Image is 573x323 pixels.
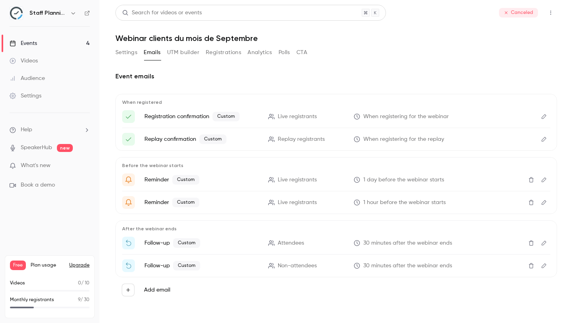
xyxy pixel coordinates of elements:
p: Reminder [144,198,259,207]
p: Reminder [144,175,259,185]
button: Analytics [248,46,272,59]
div: Events [10,39,37,47]
p: Replay confirmation [144,134,259,144]
button: Edit [538,196,550,209]
p: Monthly registrants [10,296,54,304]
p: After the webinar ends [122,226,550,232]
span: Live registrants [278,198,317,207]
p: Before the webinar starts [122,162,550,169]
li: help-dropdown-opener [10,126,90,134]
span: Free [10,261,26,270]
span: Custom [172,175,199,185]
li: C’est bientôt l’heure : Rejoignez-nous pour le webinar clients du mois de Septembre [122,196,550,209]
div: Audience [10,74,45,82]
span: new [57,144,73,152]
span: When registering for the webinar [363,113,449,121]
li: Votre accès au replay "webinar clients du mois de Septembre" [122,133,550,146]
p: / 30 [78,296,90,304]
p: / 10 [78,280,90,287]
button: Delete [525,237,538,249]
span: Live registrants [278,113,317,121]
img: Staff Planning [10,7,23,19]
span: When registering for the replay [363,135,444,144]
span: Help [21,126,32,134]
label: Add email [144,286,170,294]
button: Edit [538,173,550,186]
h1: Webinar clients du mois de Septembre [115,33,557,43]
p: Registration confirmation [144,112,259,121]
button: Delete [525,259,538,272]
button: Emails [144,46,160,59]
button: Edit [538,133,550,146]
span: Replay registrants [278,135,325,144]
button: Edit [538,237,550,249]
button: Delete [525,173,538,186]
h2: Event emails [115,72,557,81]
button: Edit [538,110,550,123]
button: Delete [525,196,538,209]
span: Canceled [499,8,538,18]
div: Videos [10,57,38,65]
li: Replay disponible : "Webinar clients du mois de Septembre" [122,259,550,272]
button: Settings [115,46,137,59]
span: Live registrants [278,176,317,184]
span: Non-attendees [278,262,317,270]
span: 1 day before the webinar starts [363,176,444,184]
li: C’est bientôt l’heure du webinar clients du mois de Septembre [122,173,550,186]
button: Registrations [206,46,241,59]
p: Videos [10,280,25,287]
span: What's new [21,161,51,170]
span: Plan usage [31,262,64,269]
li: Replay disponible : "Webinar clients du mois de Septembre" [122,237,550,249]
button: Upgrade [69,262,90,269]
span: 9 [78,298,80,302]
span: 0 [78,281,81,286]
a: SpeakerHub [21,144,52,152]
span: 30 minutes after the webinar ends [363,239,452,247]
span: Custom [212,112,240,121]
div: Search for videos or events [122,9,202,17]
button: Polls [279,46,290,59]
button: UTM builder [167,46,199,59]
span: 30 minutes after the webinar ends [363,262,452,270]
span: Book a demo [21,181,55,189]
span: Custom [173,238,200,248]
span: Custom [173,261,200,270]
span: Custom [199,134,226,144]
li: Votre inscription au webinar clients du mois de Septembre [122,110,550,123]
p: Follow-up [144,238,259,248]
p: Follow-up [144,261,259,270]
span: Attendees [278,239,304,247]
span: 1 hour before the webinar starts [363,198,446,207]
span: Custom [172,198,199,207]
div: Settings [10,92,41,100]
button: CTA [296,46,307,59]
button: Edit [538,259,550,272]
h6: Staff Planning [29,9,67,17]
p: When registered [122,99,550,105]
